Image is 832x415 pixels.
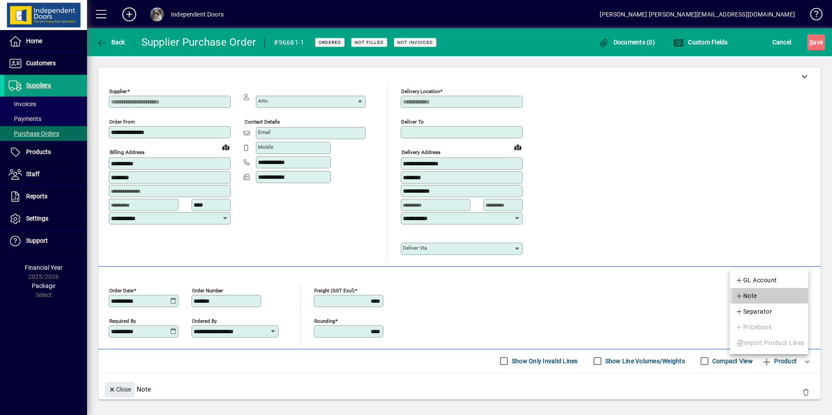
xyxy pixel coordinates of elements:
[401,88,440,94] mat-label: Delivery Location
[4,30,87,52] a: Home
[403,245,427,251] mat-label: Deliver via
[510,357,578,365] label: Show Only Invalid Lines
[26,148,51,155] span: Products
[711,357,753,365] label: Compact View
[26,60,56,67] span: Customers
[115,7,143,22] button: Add
[596,34,657,50] button: Documents (0)
[143,7,171,22] button: Profile
[103,385,137,393] app-page-header-button: Close
[258,98,268,104] mat-label: Attn
[274,36,304,50] div: #96681-1
[94,34,127,50] button: Back
[258,144,273,150] mat-label: Mobile
[671,34,730,50] button: Custom Fields
[795,382,816,403] button: Delete
[735,322,772,332] span: Pricebook
[319,40,341,45] span: Ordered
[108,382,131,397] span: Close
[809,35,823,49] span: ave
[314,287,355,293] mat-label: Freight (GST excl)
[4,164,87,185] a: Staff
[219,140,233,154] a: View on map
[87,34,135,50] app-page-header-button: Back
[804,2,821,30] a: Knowledge Base
[9,130,59,137] span: Purchase Orders
[511,140,525,154] a: View on map
[4,208,87,230] a: Settings
[4,53,87,74] a: Customers
[109,287,134,293] mat-label: Order date
[109,318,136,324] mat-label: Required by
[4,230,87,252] a: Support
[4,111,87,126] a: Payments
[673,39,728,46] span: Custom Fields
[258,129,271,135] mat-label: Email
[314,318,335,324] mat-label: Rounding
[192,287,223,293] mat-label: Order number
[32,282,55,289] span: Package
[604,357,685,365] label: Show Line Volumes/Weights
[26,171,40,177] span: Staff
[4,97,87,111] a: Invoices
[807,34,825,50] button: Save
[4,126,87,141] a: Purchase Orders
[4,186,87,207] a: Reports
[26,37,42,44] span: Home
[598,39,655,46] span: Documents (0)
[730,319,808,335] button: Pricebook
[401,119,424,125] mat-label: Deliver To
[26,193,47,200] span: Reports
[141,35,256,49] div: Supplier Purchase Order
[397,40,433,45] span: Not Invoiced
[355,40,384,45] span: Not Filled
[25,264,63,271] span: Financial Year
[109,88,127,94] mat-label: Supplier
[192,318,217,324] mat-label: Ordered by
[171,7,224,21] div: Independent Doors
[600,7,795,21] div: [PERSON_NAME] [PERSON_NAME][EMAIL_ADDRESS][DOMAIN_NAME]
[809,39,813,46] span: S
[772,35,792,49] span: Cancel
[105,382,134,398] button: Close
[9,100,36,107] span: Invoices
[26,82,51,89] span: Suppliers
[109,119,135,125] mat-label: Order from
[96,39,125,46] span: Back
[98,373,821,405] div: Note
[26,215,48,222] span: Settings
[770,34,794,50] button: Cancel
[795,388,816,396] app-page-header-button: Delete
[9,115,41,122] span: Payments
[4,141,87,163] a: Products
[26,237,48,244] span: Support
